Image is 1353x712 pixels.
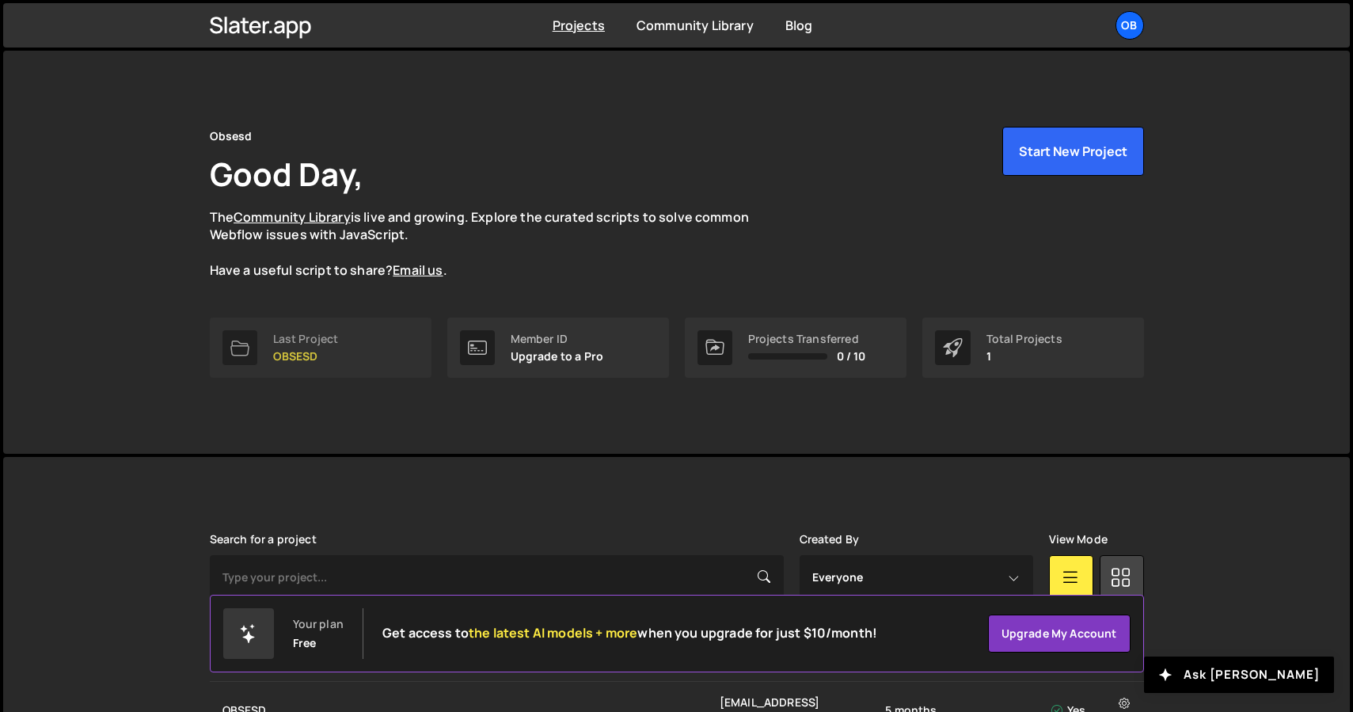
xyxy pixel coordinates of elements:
label: View Mode [1049,533,1108,546]
div: Projects Transferred [748,333,866,345]
span: the latest AI models + more [469,624,637,642]
button: Ask [PERSON_NAME] [1144,657,1334,693]
label: Created By [800,533,860,546]
div: Member ID [511,333,604,345]
a: Email us [393,261,443,279]
input: Type your project... [210,555,784,600]
a: Upgrade my account [988,615,1131,653]
div: Total Projects [986,333,1062,345]
a: Projects [553,17,605,34]
a: Community Library [234,208,351,226]
a: Community Library [637,17,754,34]
p: 1 [986,350,1062,363]
a: Ob [1115,11,1144,40]
h2: Get access to when you upgrade for just $10/month! [382,626,877,641]
label: Search for a project [210,533,317,546]
div: Obsesd [210,127,253,146]
a: Last Project OBSESD [210,318,431,378]
button: Start New Project [1002,127,1144,176]
a: Blog [785,17,813,34]
p: Upgrade to a Pro [511,350,604,363]
span: 0 / 10 [837,350,866,363]
div: Last Project [273,333,339,345]
div: Free [293,637,317,649]
p: OBSESD [273,350,339,363]
div: Your plan [293,618,344,630]
h1: Good Day, [210,152,363,196]
p: The is live and growing. Explore the curated scripts to solve common Webflow issues with JavaScri... [210,208,780,280]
